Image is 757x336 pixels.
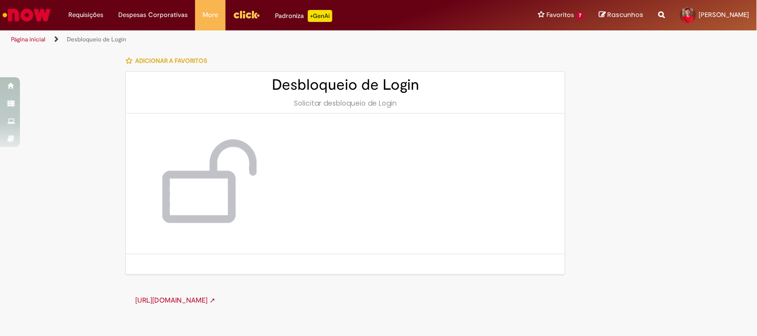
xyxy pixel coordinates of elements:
span: 7 [576,11,584,20]
p: +GenAi [308,10,332,22]
h2: Desbloqueio de Login [136,77,555,93]
div: Padroniza [275,10,332,22]
img: click_logo_yellow_360x200.png [233,7,260,22]
img: Desbloqueio de Login [146,134,265,234]
a: Desbloqueio de Login [67,35,126,43]
img: ServiceNow [1,5,52,25]
a: [URL][DOMAIN_NAME] ➚ [135,296,216,305]
span: Rascunhos [608,10,644,19]
ul: Trilhas de página [7,30,497,49]
div: Solicitar desbloqueio de Login [136,98,555,108]
span: [PERSON_NAME] [699,10,750,19]
span: Requisições [68,10,103,20]
span: Favoritos [546,10,574,20]
span: Despesas Corporativas [118,10,188,20]
span: More [203,10,218,20]
span: Adicionar a Favoritos [135,57,207,65]
button: Adicionar a Favoritos [125,50,213,71]
a: Página inicial [11,35,45,43]
a: Rascunhos [599,10,644,20]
